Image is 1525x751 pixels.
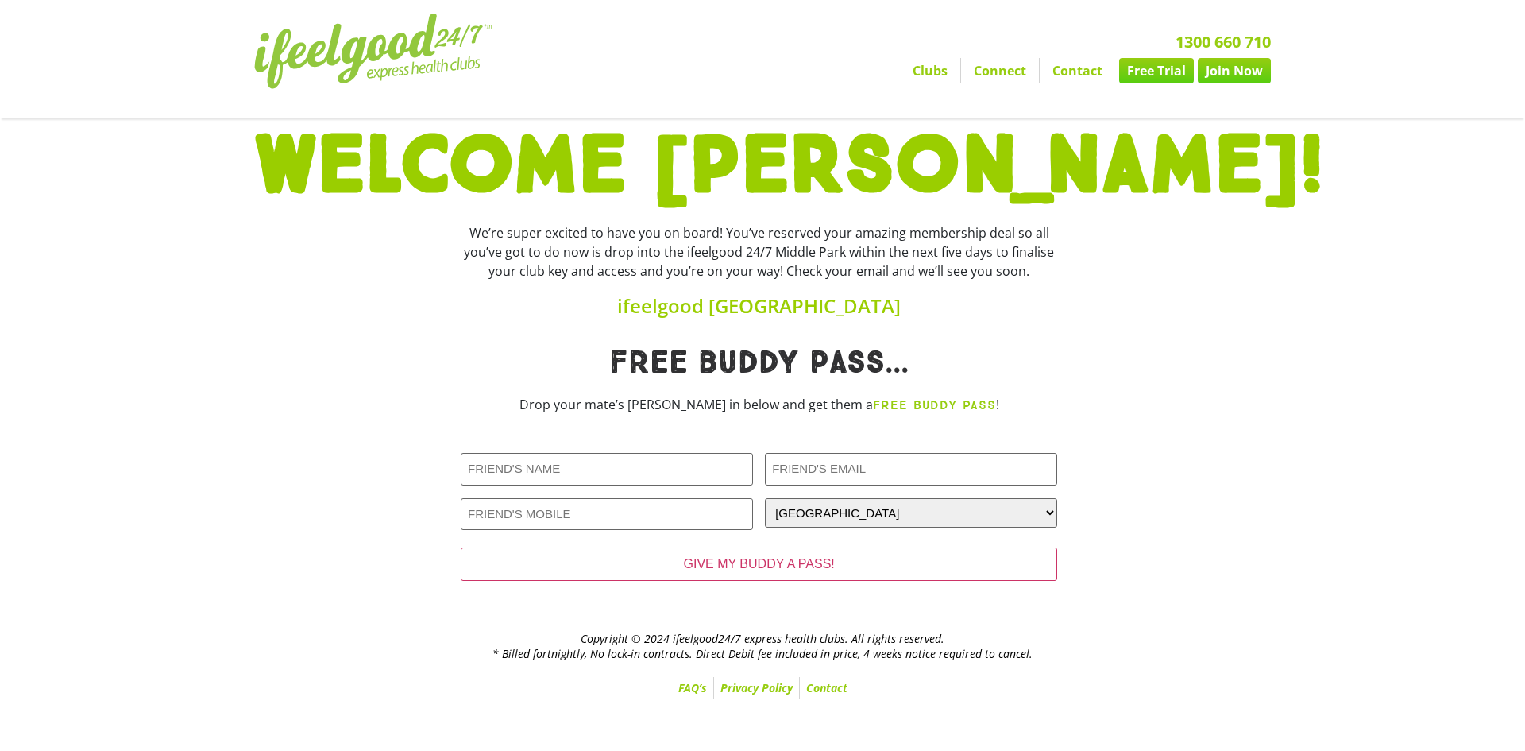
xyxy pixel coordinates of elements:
a: Contact [1040,58,1115,83]
nav: Menu [254,677,1271,699]
p: Drop your mate’s [PERSON_NAME] in below and get them a ! [461,395,1057,415]
div: We’re super excited to have you on board! You’ve reserved your amazing membership deal so all you... [461,223,1057,281]
input: FRIEND'S MOBILE [461,498,753,531]
a: Connect [961,58,1039,83]
h2: Copyright © 2024 ifeelgood24/7 express health clubs. All rights reserved. * Billed fortnightly, N... [254,632,1271,660]
a: Clubs [900,58,960,83]
a: FAQ’s [672,677,713,699]
input: FRIEND'S EMAIL [765,453,1057,486]
a: Free Trial [1119,58,1194,83]
h1: WELCOME [PERSON_NAME]! [254,126,1271,207]
h1: Free Buddy pass... [461,347,1057,379]
nav: Menu [616,58,1271,83]
a: Privacy Policy [714,677,799,699]
a: Join Now [1198,58,1271,83]
a: 1300 660 710 [1176,31,1271,52]
a: Contact [800,677,854,699]
h4: ifeelgood [GEOGRAPHIC_DATA] [461,296,1057,315]
input: FRIEND'S NAME [461,453,753,486]
input: GIVE MY BUDDY A PASS! [461,548,1057,581]
strong: FREE BUDDY PASS [873,397,996,412]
